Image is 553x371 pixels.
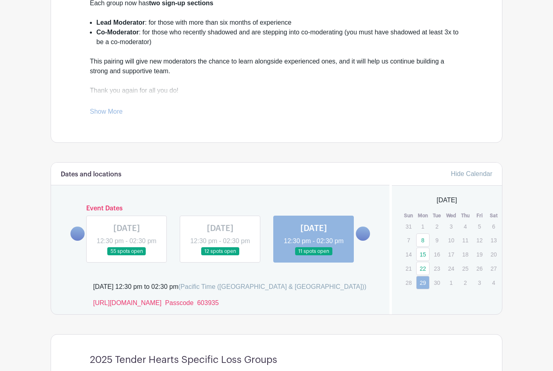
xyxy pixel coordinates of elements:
[430,212,444,220] th: Tue
[402,276,415,289] p: 28
[451,170,492,177] a: Hide Calendar
[445,248,458,261] p: 17
[416,212,430,220] th: Mon
[96,28,463,57] li: : for those who recently shadowed and are stepping into co-moderating (you must have shadowed at ...
[473,234,486,246] p: 12
[430,248,444,261] p: 16
[90,108,123,118] a: Show More
[96,18,463,28] li: : for those with more than six months of experience
[473,276,486,289] p: 3
[402,248,415,261] p: 14
[90,57,463,134] div: This pairing will give new moderators the chance to learn alongside experienced ones, and it will...
[459,220,472,233] p: 4
[445,276,458,289] p: 1
[402,262,415,275] p: 21
[96,29,139,36] strong: Co-Moderator
[459,248,472,261] p: 18
[416,276,430,289] a: 29
[473,220,486,233] p: 5
[459,262,472,275] p: 25
[85,205,356,212] h6: Event Dates
[487,248,500,261] p: 20
[90,354,277,366] h4: 2025 Tender Hearts Specific Loss Groups
[473,248,486,261] p: 19
[416,262,430,275] a: 22
[487,220,500,233] p: 6
[402,212,416,220] th: Sun
[416,248,430,261] a: 15
[472,212,487,220] th: Fri
[459,276,472,289] p: 2
[458,212,472,220] th: Thu
[473,262,486,275] p: 26
[445,220,458,233] p: 3
[416,220,430,233] p: 1
[437,195,457,205] span: [DATE]
[487,276,500,289] p: 4
[487,234,500,246] p: 13
[416,233,430,247] a: 8
[61,171,121,178] h6: Dates and locations
[487,212,501,220] th: Sat
[445,234,458,246] p: 10
[430,234,444,246] p: 9
[402,220,415,233] p: 31
[430,262,444,275] p: 23
[487,262,500,275] p: 27
[444,212,458,220] th: Wed
[445,262,458,275] p: 24
[96,19,145,26] strong: Lead Moderator
[430,276,444,289] p: 30
[93,299,219,306] a: [URL][DOMAIN_NAME] Passcode 603935
[459,234,472,246] p: 11
[430,220,444,233] p: 2
[93,282,366,292] div: [DATE] 12:30 pm to 02:30 pm
[178,283,366,290] span: (Pacific Time ([GEOGRAPHIC_DATA] & [GEOGRAPHIC_DATA]))
[402,234,415,246] p: 7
